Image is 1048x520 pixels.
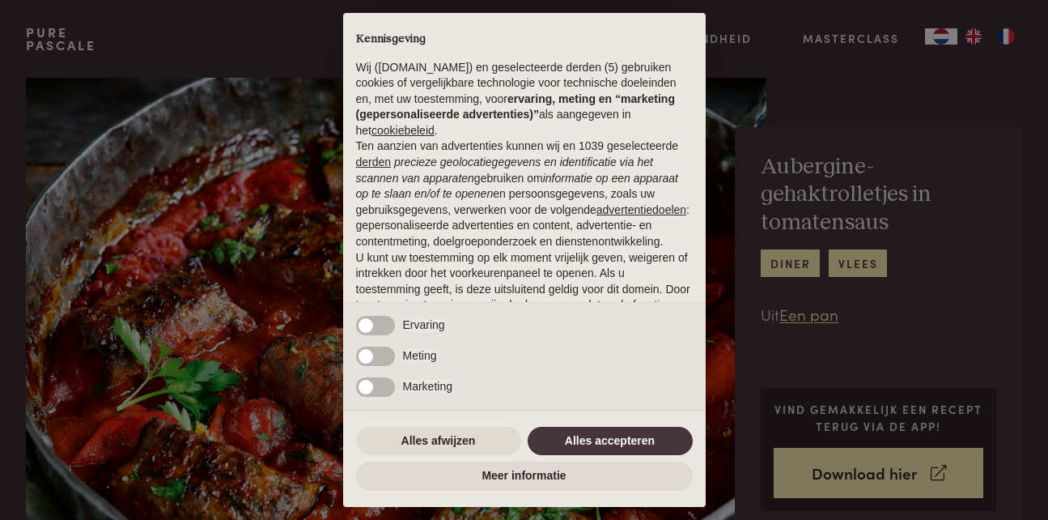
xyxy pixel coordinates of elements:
[356,32,693,47] h2: Kennisgeving
[356,92,675,121] strong: ervaring, meting en “marketing (gepersonaliseerde advertenties)”
[356,60,693,139] p: Wij ([DOMAIN_NAME]) en geselecteerde derden (5) gebruiken cookies of vergelijkbare technologie vo...
[403,349,437,362] span: Meting
[356,427,521,456] button: Alles afwijzen
[403,318,445,331] span: Ervaring
[403,380,452,393] span: Marketing
[356,250,693,330] p: U kunt uw toestemming op elk moment vrijelijk geven, weigeren of intrekken door het voorkeurenpan...
[356,155,392,171] button: derden
[596,202,686,219] button: advertentiedoelen
[528,427,693,456] button: Alles accepteren
[356,156,653,185] em: precieze geolocatiegegevens en identificatie via het scannen van apparaten
[356,172,679,201] em: informatie op een apparaat op te slaan en/of te openen
[356,139,693,249] p: Ten aanzien van advertenties kunnen wij en 1039 geselecteerde gebruiken om en persoonsgegevens, z...
[371,124,435,137] a: cookiebeleid
[356,462,693,491] button: Meer informatie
